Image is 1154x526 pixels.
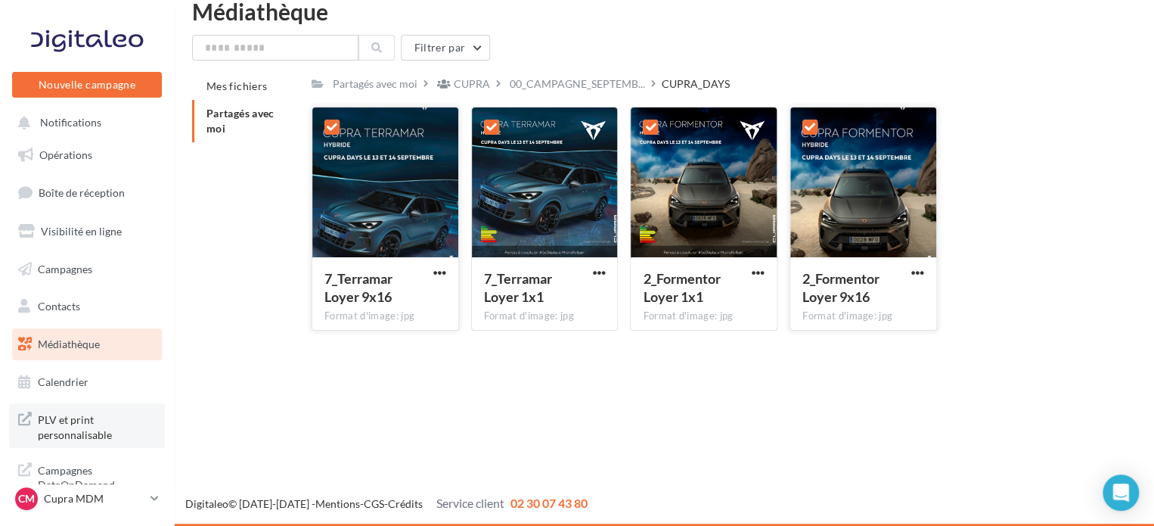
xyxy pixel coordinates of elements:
div: Format d'image: jpg [484,310,606,323]
span: PLV et print personnalisable [38,409,156,442]
span: Médiathèque [38,338,100,350]
p: Cupra MDM [44,491,144,506]
span: Boîte de réception [39,186,125,199]
span: Service client [436,496,504,510]
button: Nouvelle campagne [12,72,162,98]
div: Format d'image: jpg [324,310,446,323]
a: Boîte de réception [9,176,165,209]
span: 2_Formentor Loyer 9x16 [802,270,879,305]
div: Open Intercom Messenger [1103,475,1139,511]
a: CM Cupra MDM [12,484,162,513]
a: Visibilité en ligne [9,216,165,247]
span: 7_Terramar Loyer 1x1 [484,270,552,305]
span: © [DATE]-[DATE] - - - [185,497,588,510]
button: Filtrer par [401,35,490,61]
a: Campagnes DataOnDemand [9,454,165,499]
span: 2_Formentor Loyer 1x1 [643,270,720,305]
span: 00_CAMPAGNE_SEPTEMB... [510,76,645,92]
a: PLV et print personnalisable [9,403,165,448]
span: Notifications [40,117,101,129]
div: Format d'image: jpg [802,310,924,323]
span: Visibilité en ligne [41,225,122,238]
span: 02 30 07 43 80 [510,496,588,510]
a: Mentions [315,497,360,510]
a: Digitaleo [185,497,228,510]
a: CGS [364,497,384,510]
div: Format d'image: jpg [643,310,765,323]
span: Partagés avec moi [206,107,275,135]
div: Partagés avec moi [333,76,417,92]
a: Campagnes [9,254,165,285]
span: Campagnes DataOnDemand [38,460,156,493]
div: CUPRA_DAYS [662,76,730,92]
span: Calendrier [38,375,88,388]
div: CUPRA [454,76,490,92]
span: CM [18,491,35,506]
a: Calendrier [9,366,165,398]
span: Contacts [38,300,80,313]
span: Campagnes [38,262,92,275]
a: Crédits [388,497,423,510]
span: 7_Terramar Loyer 9x16 [324,270,392,305]
a: Médiathèque [9,328,165,360]
a: Contacts [9,291,165,322]
span: Opérations [39,148,92,161]
a: Opérations [9,139,165,171]
span: Mes fichiers [206,79,267,92]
